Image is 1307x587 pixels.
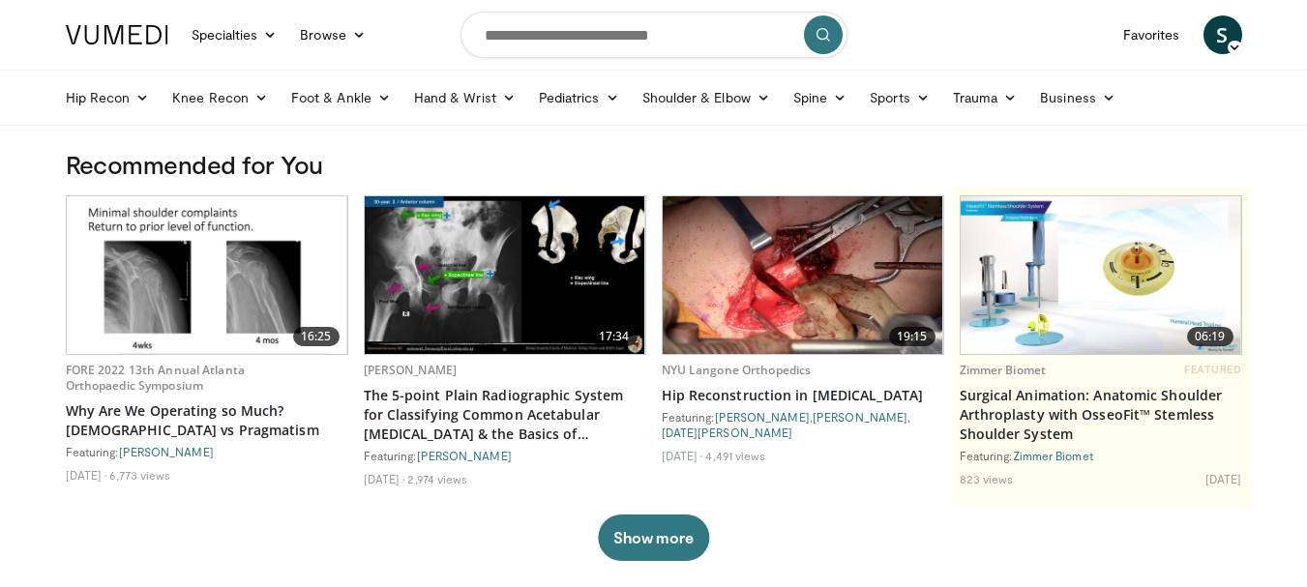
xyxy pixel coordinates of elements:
a: Sports [858,78,941,117]
span: 19:15 [889,327,936,346]
a: [PERSON_NAME] [813,410,907,424]
a: Browse [288,15,377,54]
a: Zimmer Biomet [1013,449,1093,462]
li: [DATE] [1205,471,1242,486]
a: The 5-point Plain Radiographic System for Classifying Common Acetabular [MEDICAL_DATA] & the Basi... [364,386,646,444]
a: Zimmer Biomet [960,362,1047,378]
li: 6,773 views [109,467,170,483]
a: [PERSON_NAME] [715,410,810,424]
a: Specialties [180,15,289,54]
a: [PERSON_NAME] [417,449,512,462]
input: Search topics, interventions [460,12,847,58]
img: 84e7f812-2061-4fff-86f6-cdff29f66ef4.620x360_q85_upscale.jpg [961,196,1241,354]
li: 4,491 views [705,448,765,463]
a: Pediatrics [527,78,631,117]
a: 16:25 [67,196,347,354]
a: S [1203,15,1242,54]
a: Shoulder & Elbow [631,78,782,117]
a: NYU Langone Orthopedics [662,362,812,378]
a: [PERSON_NAME] [364,362,458,378]
a: 19:15 [663,196,943,354]
img: a15d9ee2-0254-4263-bb14-ffede00e95b2.jpg.620x360_q85_upscale.jpg [663,196,943,354]
img: dd9b4478-c590-4a8c-8ed5-7f8bbcfa5deb.620x360_q85_upscale.jpg [365,196,645,354]
span: FEATURED [1184,363,1241,376]
a: Favorites [1112,15,1192,54]
li: [DATE] [364,471,405,486]
a: 06:19 [961,196,1241,354]
span: 17:34 [591,327,638,346]
span: 16:25 [293,327,340,346]
a: Hand & Wrist [402,78,527,117]
a: Business [1028,78,1127,117]
a: Hip Recon [54,78,162,117]
img: VuMedi Logo [66,25,168,44]
a: [PERSON_NAME] [119,445,214,458]
img: 99079dcb-b67f-40ef-8516-3995f3d1d7db.620x360_q85_upscale.jpg [67,196,347,354]
a: Knee Recon [161,78,280,117]
div: Featuring: [66,444,348,459]
a: Why Are We Operating so Much? [DEMOGRAPHIC_DATA] vs Pragmatism [66,401,348,440]
a: Trauma [941,78,1029,117]
div: Featuring: [364,448,646,463]
h3: Recommended for You [66,149,1242,180]
li: 823 views [960,471,1014,486]
a: 17:34 [365,196,645,354]
a: [DATE][PERSON_NAME] [662,426,793,439]
a: FORE 2022 13th Annual Atlanta Orthopaedic Symposium [66,362,245,394]
button: Show more [598,514,709,561]
a: Hip Reconstruction in [MEDICAL_DATA] [662,386,944,405]
a: Spine [782,78,858,117]
span: 06:19 [1187,327,1233,346]
li: [DATE] [66,467,107,483]
div: Featuring: , , [662,409,944,440]
a: Surgical Animation: Anatomic Shoulder Arthroplasty with OsseoFit™ Stemless Shoulder System [960,386,1242,444]
li: [DATE] [662,448,703,463]
li: 2,974 views [407,471,467,486]
div: Featuring: [960,448,1242,463]
a: Foot & Ankle [280,78,402,117]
